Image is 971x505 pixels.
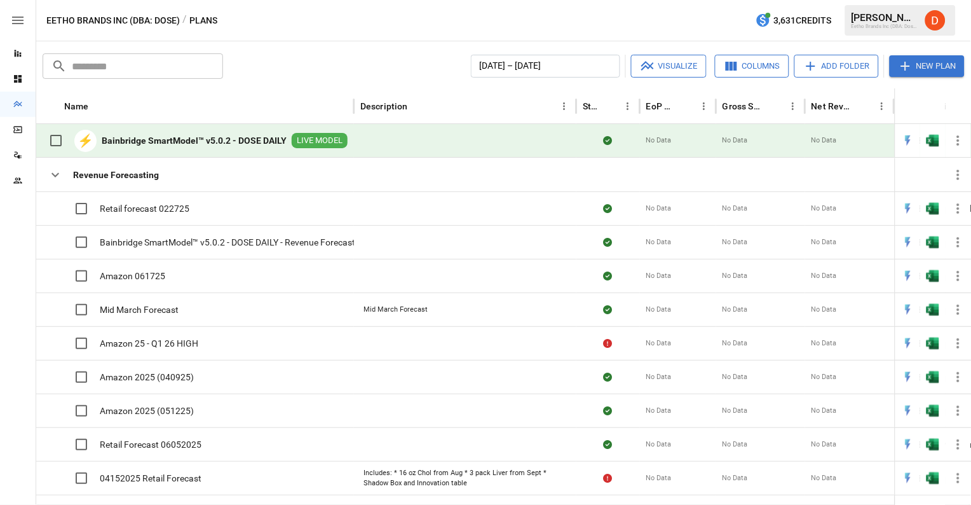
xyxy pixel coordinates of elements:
[471,55,620,78] button: [DATE] – [DATE]
[723,204,748,214] span: No Data
[695,97,713,115] button: EoP Cash column menu
[927,303,939,316] div: Open in Excel
[292,135,348,147] span: LIVE MODEL
[723,305,748,315] span: No Data
[723,372,748,382] span: No Data
[902,236,914,249] img: quick-edit-flash.b8aec18c.svg
[677,97,695,115] button: Sort
[100,303,179,316] span: Mid March Forecast
[852,11,918,24] div: [PERSON_NAME]
[811,305,837,315] span: No Data
[902,472,914,485] div: Open in Quick Edit
[604,438,613,451] div: Sync complete
[927,202,939,215] img: g5qfjXmAAAAABJRU5ErkJggg==
[811,338,837,349] span: No Data
[927,303,939,316] img: g5qfjXmAAAAABJRU5ErkJggg==
[873,97,891,115] button: Net Revenue column menu
[927,337,939,350] img: g5qfjXmAAAAABJRU5ErkJggg==
[182,13,187,29] div: /
[601,97,619,115] button: Sort
[646,338,672,349] span: No Data
[927,472,939,485] div: Open in Excel
[360,101,408,111] div: Description
[811,271,837,281] span: No Data
[811,406,837,416] span: No Data
[811,135,837,146] span: No Data
[723,101,765,111] div: Gross Sales
[902,438,914,451] img: quick-edit-flash.b8aec18c.svg
[927,337,939,350] div: Open in Excel
[363,468,567,488] div: Includes: * 16 oz Chol from Aug * 3 pack Liver from Sept * Shadow Box and Innovation table
[774,13,832,29] span: 3,631 Credits
[927,371,939,384] img: g5qfjXmAAAAABJRU5ErkJggg==
[646,305,672,315] span: No Data
[811,372,837,382] span: No Data
[927,236,939,249] img: g5qfjXmAAAAABJRU5ErkJggg==
[925,10,946,31] img: Daley Meistrell
[927,134,939,147] div: Open in Excel
[604,202,613,215] div: Sync complete
[646,204,672,214] span: No Data
[604,472,613,485] div: Error during sync.
[619,97,637,115] button: Status column menu
[811,101,854,111] div: Net Revenue
[646,237,672,247] span: No Data
[811,237,837,247] span: No Data
[927,270,939,282] div: Open in Excel
[902,337,914,350] div: Open in Quick Edit
[927,438,939,451] img: g5qfjXmAAAAABJRU5ErkJggg==
[583,101,600,111] div: Status
[646,271,672,281] span: No Data
[902,202,914,215] div: Open in Quick Edit
[64,101,89,111] div: Name
[100,337,198,350] span: Amazon 25 - Q1 26 HIGH
[46,13,180,29] button: Eetho Brands Inc (DBA: Dose)
[90,97,108,115] button: Sort
[811,439,837,450] span: No Data
[927,438,939,451] div: Open in Excel
[409,97,427,115] button: Sort
[953,97,971,115] button: Sort
[902,270,914,282] img: quick-edit-flash.b8aec18c.svg
[604,405,613,417] div: Sync complete
[723,406,748,416] span: No Data
[902,438,914,451] div: Open in Quick Edit
[918,3,953,38] button: Daley Meistrell
[723,338,748,349] span: No Data
[902,202,914,215] img: quick-edit-flash.b8aec18c.svg
[723,439,748,450] span: No Data
[902,270,914,282] div: Open in Quick Edit
[927,236,939,249] div: Open in Excel
[855,97,873,115] button: Sort
[902,337,914,350] img: quick-edit-flash.b8aec18c.svg
[100,438,201,451] span: Retail Forecast 06052025
[604,371,613,384] div: Sync complete
[723,135,748,146] span: No Data
[100,405,194,417] span: Amazon 2025 (051225)
[631,55,707,78] button: Visualize
[100,270,165,282] span: Amazon 061725
[646,372,672,382] span: No Data
[555,97,573,115] button: Description column menu
[73,169,159,181] b: Revenue Forecasting
[811,473,837,483] span: No Data
[102,134,287,147] b: Bainbridge SmartModel™ v5.0.2 - DOSE DAILY
[604,236,613,249] div: Sync complete
[715,55,789,78] button: Columns
[784,97,802,115] button: Gross Sales column menu
[646,135,672,146] span: No Data
[902,405,914,417] img: quick-edit-flash.b8aec18c.svg
[927,134,939,147] img: g5qfjXmAAAAABJRU5ErkJggg==
[927,405,939,417] div: Open in Excel
[890,55,965,77] button: New Plan
[646,473,672,483] span: No Data
[927,405,939,417] img: g5qfjXmAAAAABJRU5ErkJggg==
[604,134,613,147] div: Sync complete
[927,472,939,485] img: g5qfjXmAAAAABJRU5ErkJggg==
[902,134,914,147] div: Open in Quick Edit
[927,270,939,282] img: g5qfjXmAAAAABJRU5ErkJggg==
[902,472,914,485] img: quick-edit-flash.b8aec18c.svg
[852,24,918,29] div: Eetho Brands Inc (DBA: Dose)
[902,134,914,147] img: quick-edit-flash.b8aec18c.svg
